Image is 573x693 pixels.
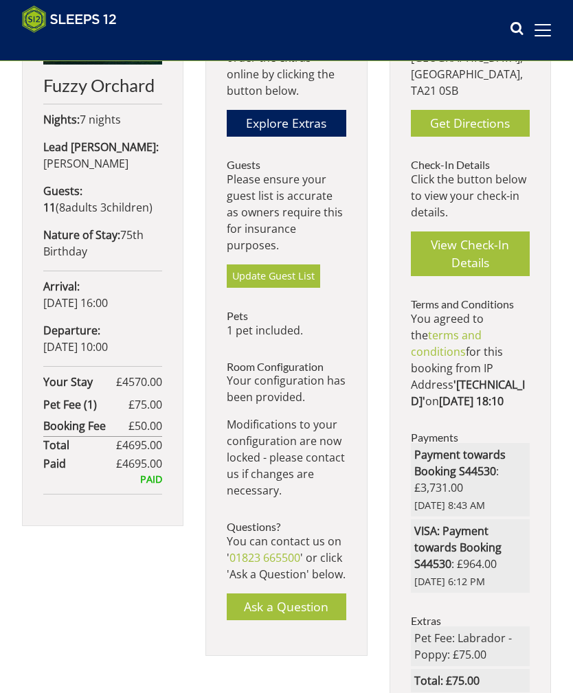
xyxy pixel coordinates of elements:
span: 75.00 [135,397,162,412]
span: adult [59,200,98,215]
p: Please ensure your guest list is accurate as owners require this for insurance purposes. [227,171,346,253]
div: PAID [43,472,162,487]
p: [DATE] 16:00 [43,278,162,311]
strong: Booking Fee [43,418,128,434]
strong: Pet Fee (1) [43,396,128,413]
span: 8 [59,200,65,215]
span: £ [128,418,162,434]
span: £ [116,437,162,453]
span: 3 [100,200,106,215]
h2: Fuzzy Orchard [43,76,162,95]
h3: Pets [227,310,346,322]
strong: Guests: [43,183,82,198]
span: s [92,200,98,215]
span: child [98,200,149,215]
iframe: Customer reviews powered by Trustpilot [15,41,159,53]
strong: Arrival: [43,279,80,294]
strong: Nature of Stay: [43,227,120,242]
span: £ [116,455,162,472]
strong: Paid [43,455,116,472]
span: ( ) [43,200,153,215]
strong: Total [43,437,116,453]
h3: Room Configuration [227,361,346,373]
p: 1 pet included. [227,322,346,339]
h3: Check-In Details [411,159,530,171]
span: ren [131,200,149,215]
strong: Departure: [43,323,100,338]
img: Sleeps 12 [22,5,117,33]
a: 01823 665500 [229,550,300,565]
p: 7 nights [43,111,162,128]
a: Ask a Question [227,593,346,620]
a: Update Guest List [227,264,320,288]
span: 4695.00 [122,438,162,453]
span: £ [116,374,162,390]
a: Get Directions [411,110,530,137]
p: [DATE] 10:00 [43,322,162,355]
iframe: LiveChat chat widget [304,203,573,693]
p: Your configuration has been provided. [227,372,346,405]
p: Click the button below to view your check-in details. [411,171,530,220]
p: Modifications to your configuration are now locked - please contact us if changes are necessary. [227,416,346,499]
p: 75th Birthday [43,227,162,260]
strong: Your Stay [43,374,116,390]
span: 4570.00 [122,374,162,389]
span: £ [128,396,162,413]
h3: Questions? [227,521,346,533]
p: You can contact us on ' ' or click 'Ask a Question' below. [227,533,346,582]
strong: Nights: [43,112,80,127]
a: Explore Extras [227,110,346,137]
strong: Lead [PERSON_NAME]: [43,139,159,155]
span: 50.00 [135,418,162,433]
span: 4695.00 [122,456,162,471]
span: [PERSON_NAME] [43,156,128,171]
h3: Guests [227,159,346,171]
strong: 11 [43,200,56,215]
